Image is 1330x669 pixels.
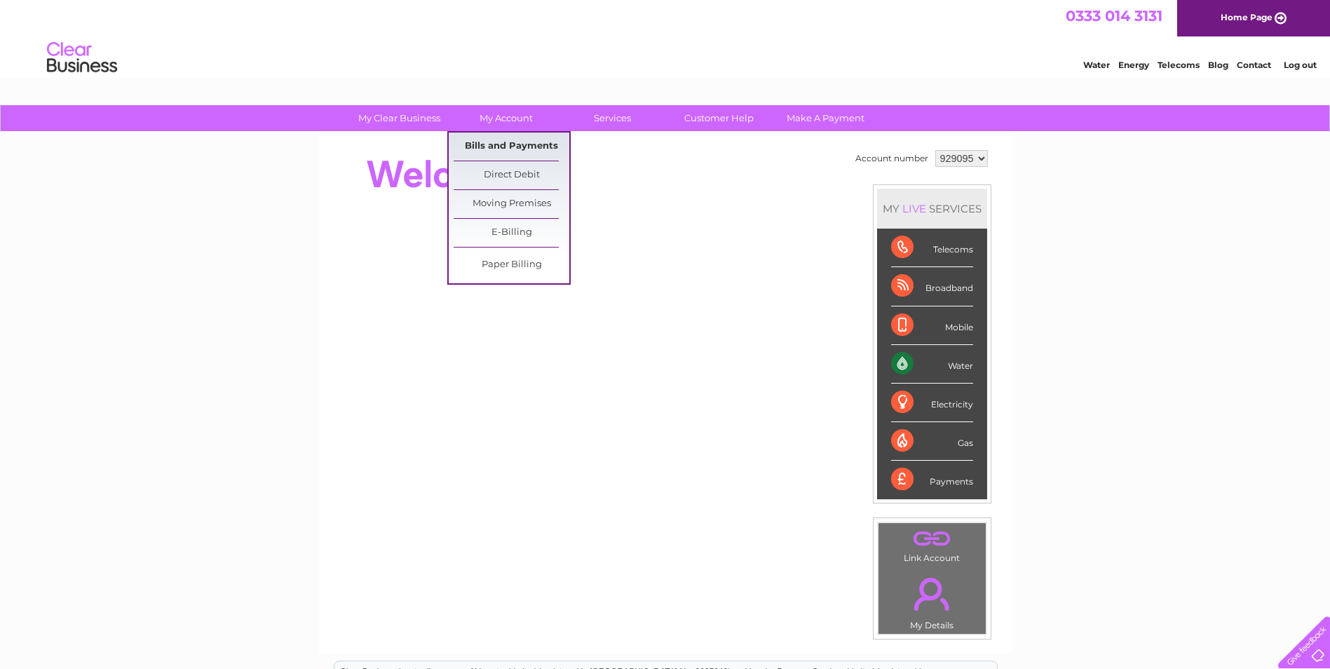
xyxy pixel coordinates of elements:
[334,8,997,68] div: Clear Business is a trading name of Verastar Limited (registered in [GEOGRAPHIC_DATA] No. 3667643...
[852,147,932,170] td: Account number
[1066,7,1162,25] a: 0333 014 3131
[891,345,973,384] div: Water
[341,105,457,131] a: My Clear Business
[891,384,973,422] div: Electricity
[768,105,883,131] a: Make A Payment
[891,229,973,267] div: Telecoms
[454,190,569,218] a: Moving Premises
[1208,60,1228,70] a: Blog
[46,36,118,79] img: logo.png
[1083,60,1110,70] a: Water
[1237,60,1271,70] a: Contact
[878,522,986,567] td: Link Account
[891,267,973,306] div: Broadband
[555,105,670,131] a: Services
[891,422,973,461] div: Gas
[878,566,986,635] td: My Details
[661,105,777,131] a: Customer Help
[448,105,564,131] a: My Account
[1158,60,1200,70] a: Telecoms
[891,461,973,499] div: Payments
[1284,60,1317,70] a: Log out
[454,161,569,189] a: Direct Debit
[454,133,569,161] a: Bills and Payments
[882,527,982,551] a: .
[454,251,569,279] a: Paper Billing
[877,189,987,229] div: MY SERVICES
[900,202,929,215] div: LIVE
[454,219,569,247] a: E-Billing
[882,569,982,619] a: .
[1118,60,1149,70] a: Energy
[891,306,973,345] div: Mobile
